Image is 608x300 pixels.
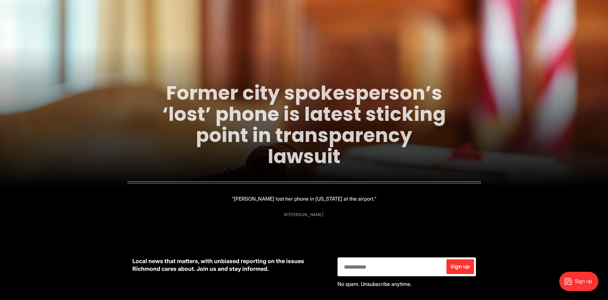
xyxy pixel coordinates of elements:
[232,194,376,203] p: “[PERSON_NAME] lost her phone in [US_STATE] at the airport.”
[337,281,412,287] span: No spam. Unsubscribe anytime.
[284,212,324,217] div: By
[446,259,474,274] button: Sign up
[132,257,327,273] p: Local news that matters, with unbiased reporting on the issues Richmond cares about. Join us and ...
[450,264,470,269] span: Sign up
[554,269,608,300] iframe: portal-trigger
[162,79,446,170] a: Former city spokesperson’s ‘lost’ phone is latest sticking point in transparency lawsuit
[289,212,324,218] a: [PERSON_NAME]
